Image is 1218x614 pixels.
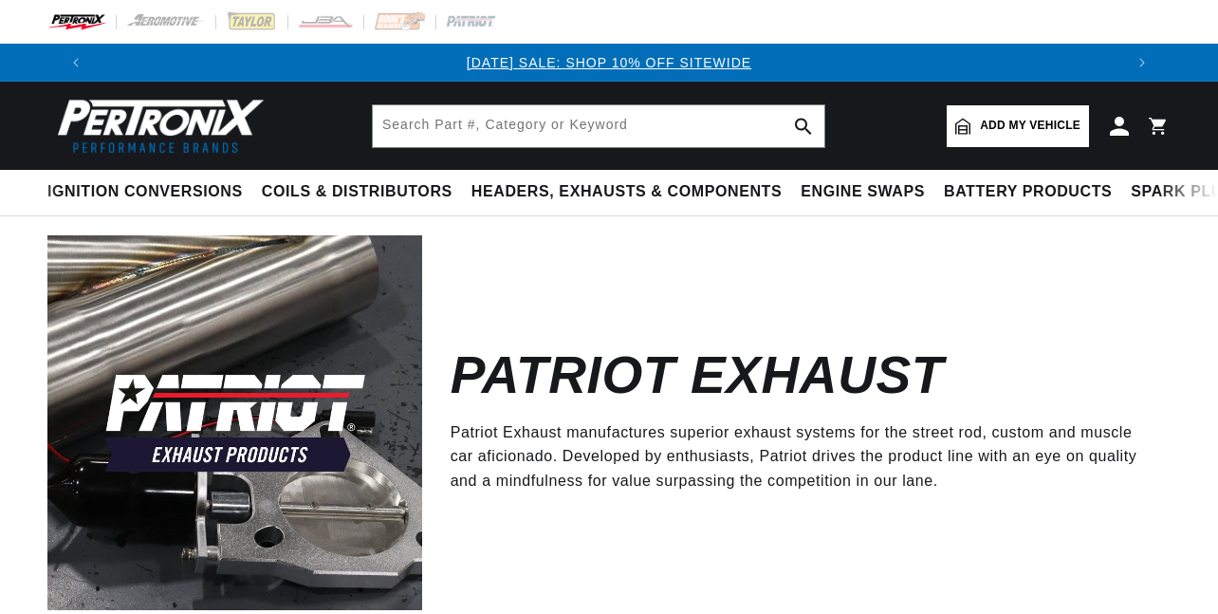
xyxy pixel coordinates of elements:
[47,93,266,158] img: Pertronix
[801,182,925,202] span: Engine Swaps
[980,117,1080,135] span: Add my vehicle
[1123,44,1161,82] button: Translation missing: en.sections.announcements.next_announcement
[451,420,1142,493] p: Patriot Exhaust manufactures superior exhaust systems for the street rod, custom and muscle car a...
[462,170,791,214] summary: Headers, Exhausts & Components
[947,105,1089,147] a: Add my vehicle
[262,182,452,202] span: Coils & Distributors
[95,52,1124,73] div: Announcement
[47,235,422,610] img: Patriot Exhaust
[95,52,1124,73] div: 1 of 3
[783,105,824,147] button: search button
[373,105,824,147] input: Search Part #, Category or Keyword
[47,182,243,202] span: Ignition Conversions
[47,170,252,214] summary: Ignition Conversions
[252,170,462,214] summary: Coils & Distributors
[791,170,934,214] summary: Engine Swaps
[57,44,95,82] button: Translation missing: en.sections.announcements.previous_announcement
[471,182,782,202] span: Headers, Exhausts & Components
[944,182,1112,202] span: Battery Products
[467,55,751,70] a: [DATE] SALE: SHOP 10% OFF SITEWIDE
[451,353,944,398] h2: Patriot Exhaust
[934,170,1121,214] summary: Battery Products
